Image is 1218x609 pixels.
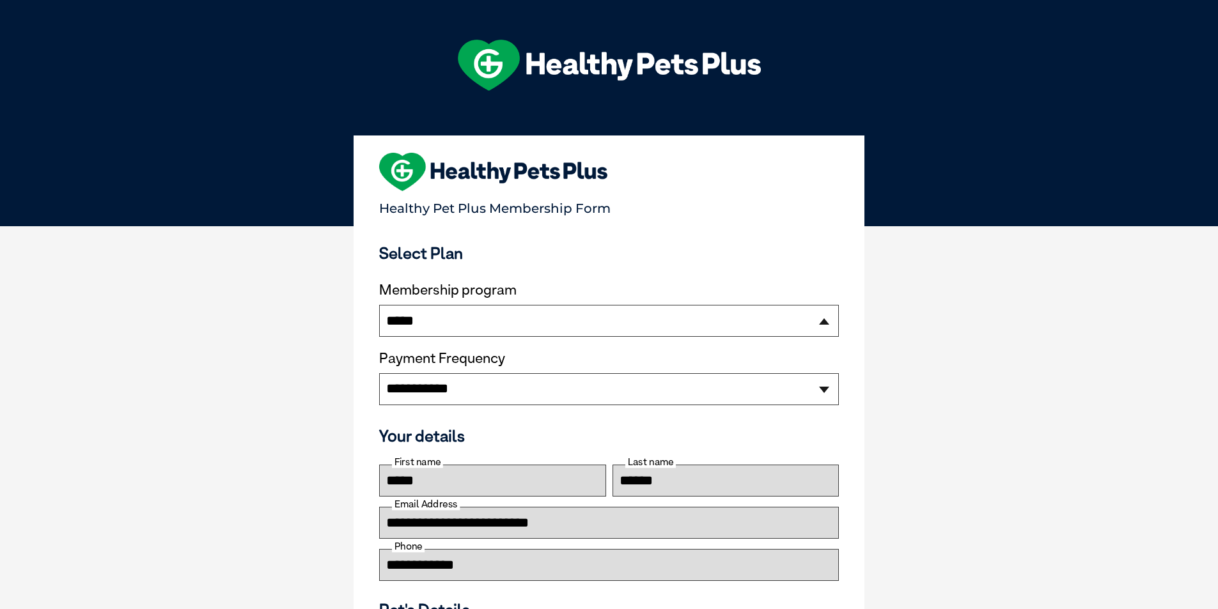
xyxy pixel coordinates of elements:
[625,456,676,468] label: Last name
[392,456,443,468] label: First name
[379,195,839,216] p: Healthy Pet Plus Membership Form
[379,350,505,367] label: Payment Frequency
[379,426,839,445] h3: Your details
[458,40,761,91] img: hpp-logo-landscape-green-white.png
[392,498,460,510] label: Email Address
[379,153,607,191] img: heart-shape-hpp-logo-large.png
[379,243,839,263] h3: Select Plan
[392,541,425,552] label: Phone
[379,282,839,298] label: Membership program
